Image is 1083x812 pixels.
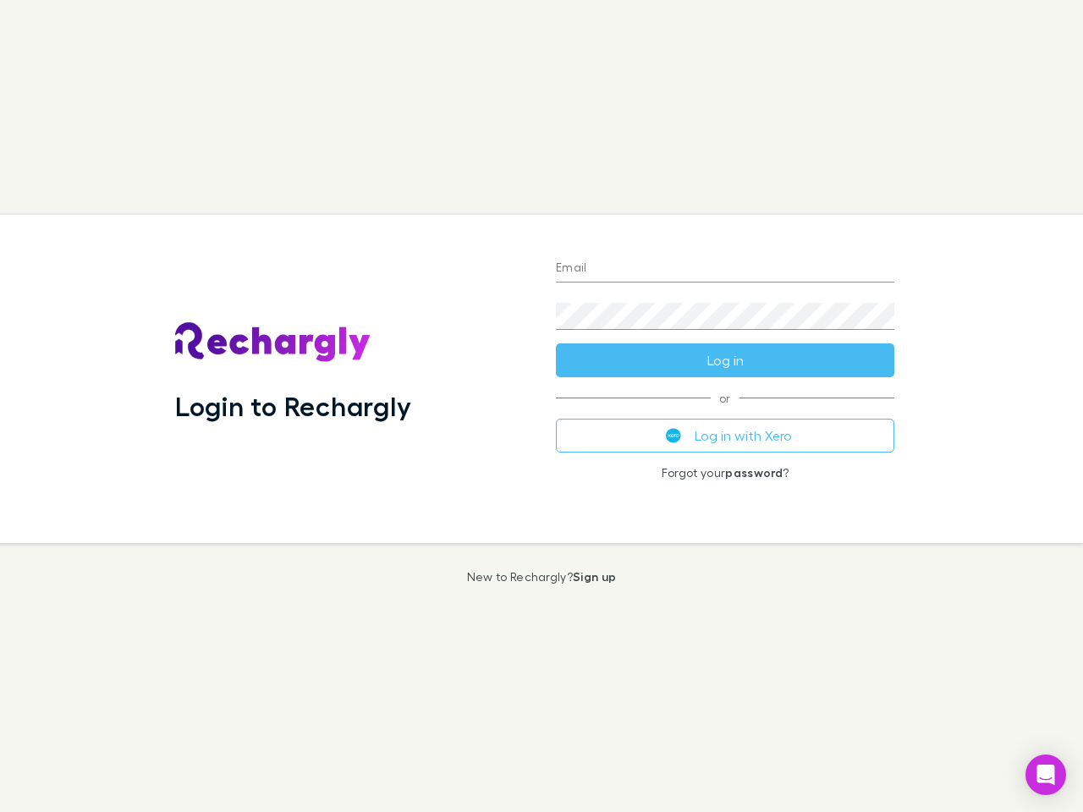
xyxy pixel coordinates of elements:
a: Sign up [573,569,616,584]
a: password [725,465,783,480]
button: Log in [556,343,894,377]
div: Open Intercom Messenger [1025,754,1066,795]
h1: Login to Rechargly [175,390,411,422]
p: New to Rechargly? [467,570,617,584]
img: Xero's logo [666,428,681,443]
img: Rechargly's Logo [175,322,371,363]
p: Forgot your ? [556,466,894,480]
button: Log in with Xero [556,419,894,453]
